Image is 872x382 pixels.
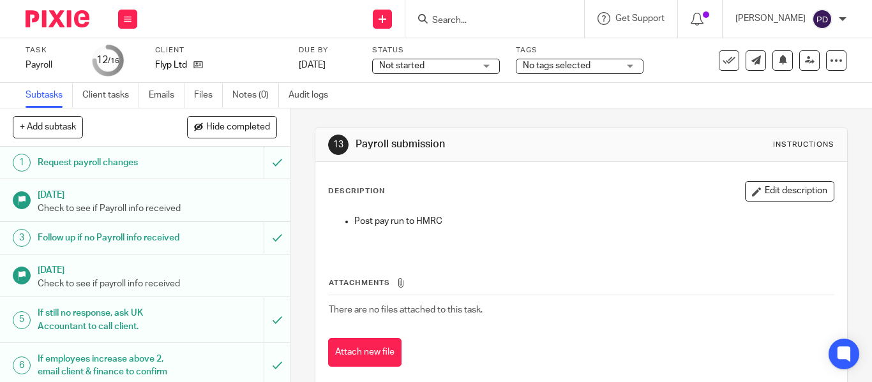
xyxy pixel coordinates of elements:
h1: Follow up if no Payroll info received [38,228,180,247]
div: 1 [13,154,31,172]
h1: Payroll submission [356,138,608,151]
button: + Add subtask [13,116,83,138]
p: Check to see if payroll info received [38,277,278,290]
h1: If employees increase above 2, email client & finance to confirm [38,349,180,382]
div: Instructions [773,140,834,150]
a: Files [194,83,223,108]
img: Pixie [26,10,89,27]
a: Client tasks [82,83,139,108]
p: Check to see if Payroll info received [38,202,278,215]
span: There are no files attached to this task. [329,305,483,314]
p: [PERSON_NAME] [735,12,806,25]
span: [DATE] [299,61,326,70]
label: Tags [516,45,643,55]
span: Hide completed [206,122,270,133]
a: Notes (0) [232,83,279,108]
a: Subtasks [26,83,73,108]
div: 12 [96,53,119,68]
h1: If still no response, ask UK Accountant to call client. [38,304,180,336]
h1: [DATE] [38,261,278,277]
div: 6 [13,356,31,374]
span: No tags selected [523,61,590,70]
p: Description [328,186,385,196]
p: Flyp Ltd [155,59,187,71]
button: Edit description [745,181,834,202]
div: 13 [328,135,349,155]
h1: Request payroll changes [38,153,180,172]
span: Attachments [329,279,390,286]
label: Task [26,45,77,55]
img: svg%3E [812,9,832,29]
a: Audit logs [289,83,338,108]
input: Search [431,15,546,27]
span: Not started [379,61,425,70]
label: Due by [299,45,356,55]
span: Get Support [615,14,665,23]
button: Hide completed [187,116,277,138]
h1: [DATE] [38,186,278,202]
div: 5 [13,311,31,329]
div: Payroll [26,59,77,71]
div: 3 [13,229,31,247]
label: Client [155,45,283,55]
small: /16 [108,57,119,64]
button: Attach new file [328,338,402,367]
p: Post pay run to HMRC [354,215,834,228]
a: Emails [149,83,184,108]
label: Status [372,45,500,55]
